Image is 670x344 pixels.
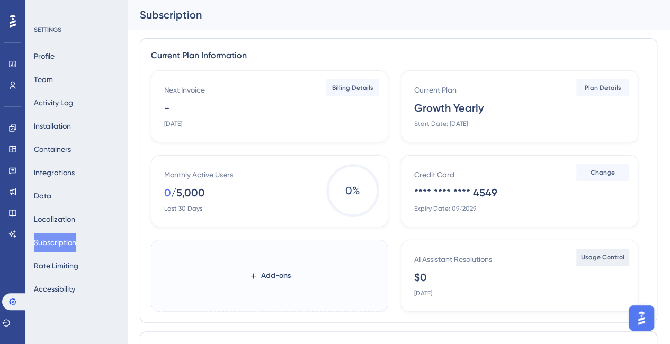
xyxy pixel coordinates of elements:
[164,204,202,213] div: Last 30 Days
[414,120,468,128] div: Start Date: [DATE]
[164,101,169,115] div: -
[34,93,73,112] button: Activity Log
[164,168,233,181] div: Monthly Active Users
[576,249,629,266] button: Usage Control
[326,164,379,217] span: 0 %
[34,233,76,252] button: Subscription
[576,164,629,181] button: Change
[249,266,291,285] button: Add-ons
[414,270,427,285] div: $0
[164,185,171,200] div: 0
[34,186,51,205] button: Data
[576,79,629,96] button: Plan Details
[164,84,205,96] div: Next Invoice
[332,84,373,92] span: Billing Details
[151,49,646,62] div: Current Plan Information
[414,84,457,96] div: Current Plan
[414,253,492,266] div: AI Assistant Resolutions
[34,70,53,89] button: Team
[140,7,631,22] div: Subscription
[164,120,182,128] div: [DATE]
[581,253,624,261] span: Usage Control
[34,210,75,229] button: Localization
[626,302,657,334] iframe: UserGuiding AI Assistant Launcher
[414,289,432,297] div: [DATE]
[585,84,621,92] span: Plan Details
[34,47,55,66] button: Profile
[34,140,71,159] button: Containers
[34,279,75,298] button: Accessibility
[414,168,454,181] div: Credit Card
[414,204,476,213] div: Expiry Date: 09/2029
[34,163,75,182] button: Integrations
[34,256,78,275] button: Rate Limiting
[34,25,120,34] div: SETTINGS
[326,79,379,96] button: Billing Details
[171,185,205,200] div: / 5,000
[34,116,71,135] button: Installation
[591,168,615,177] span: Change
[414,101,484,115] div: Growth Yearly
[261,269,291,282] span: Add-ons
